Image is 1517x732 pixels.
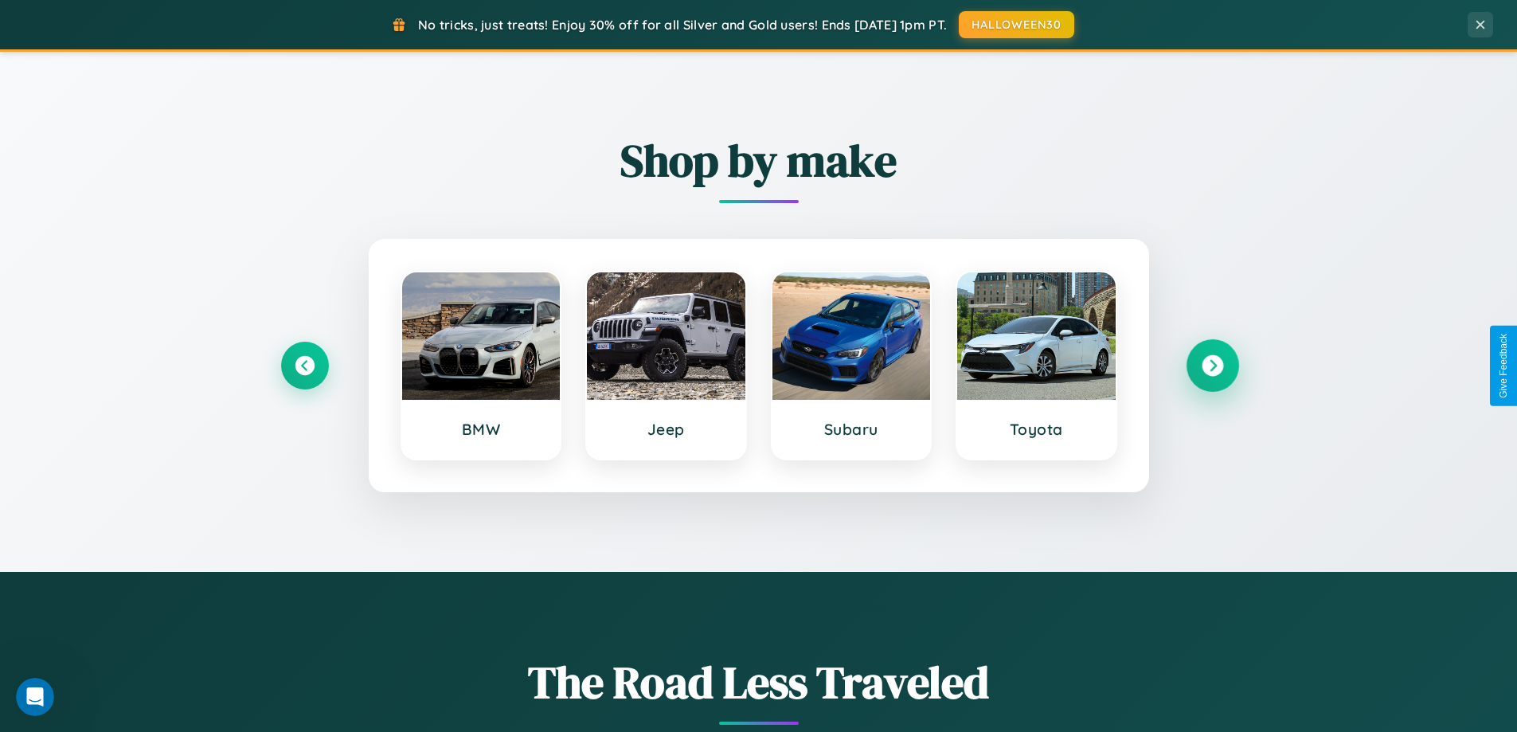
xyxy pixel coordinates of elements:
h3: Toyota [973,420,1100,439]
h3: Subaru [788,420,915,439]
div: Give Feedback [1498,334,1509,398]
iframe: Intercom live chat [16,678,54,716]
h3: Jeep [603,420,729,439]
button: HALLOWEEN30 [959,11,1074,38]
span: No tricks, just treats! Enjoy 30% off for all Silver and Gold users! Ends [DATE] 1pm PT. [418,17,947,33]
h1: The Road Less Traveled [281,652,1237,713]
h3: BMW [418,420,545,439]
h2: Shop by make [281,130,1237,191]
